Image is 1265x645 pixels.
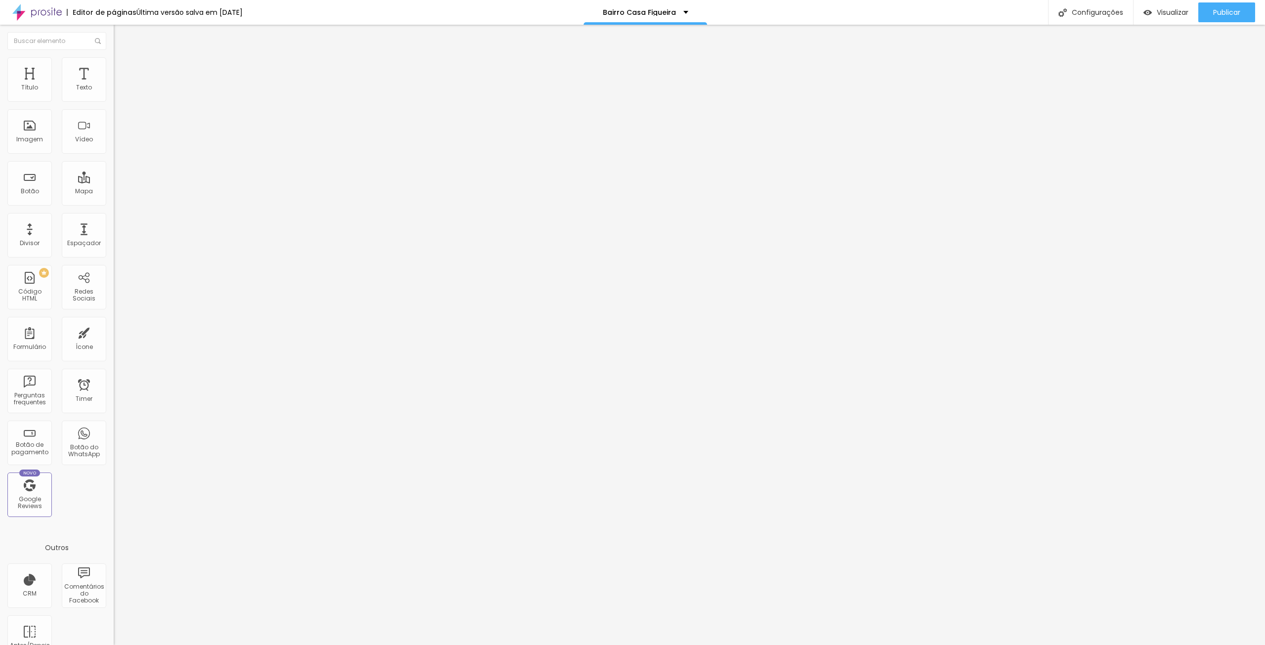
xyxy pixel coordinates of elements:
img: Icone [1058,8,1067,17]
div: Vídeo [75,136,93,143]
div: Imagem [16,136,43,143]
div: CRM [23,590,37,597]
div: Divisor [20,240,40,247]
div: Texto [76,84,92,91]
img: Icone [95,38,101,44]
div: Código HTML [10,288,49,302]
div: Botão do WhatsApp [64,444,103,458]
input: Buscar elemento [7,32,106,50]
div: Última versão salva em [DATE] [136,9,243,16]
div: Botão [21,188,39,195]
div: Timer [76,395,92,402]
div: Título [21,84,38,91]
button: Visualizar [1134,2,1198,22]
span: Publicar [1213,8,1240,16]
div: Editor de páginas [67,9,136,16]
div: Redes Sociais [64,288,103,302]
button: Publicar [1198,2,1255,22]
div: Ícone [76,344,93,350]
div: Formulário [13,344,46,350]
div: Google Reviews [10,496,49,510]
div: Comentários do Facebook [64,583,103,604]
p: Bairro Casa Figueira [603,9,676,16]
div: Mapa [75,188,93,195]
iframe: Editor [114,25,1265,645]
div: Espaçador [67,240,101,247]
img: view-1.svg [1143,8,1152,17]
div: Perguntas frequentes [10,392,49,406]
div: Botão de pagamento [10,441,49,456]
div: Novo [19,470,41,476]
span: Visualizar [1157,8,1188,16]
